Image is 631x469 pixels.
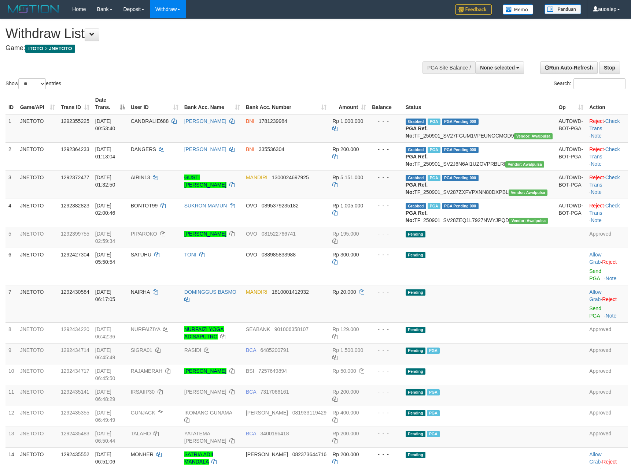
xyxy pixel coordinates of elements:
[246,289,267,295] span: MANDIRI
[586,170,628,199] td: · ·
[5,364,17,385] td: 10
[586,248,628,285] td: ·
[602,459,617,465] a: Reject
[372,326,400,333] div: - - -
[259,146,284,152] span: Copy 335536304 to clipboard
[5,285,17,322] td: 7
[184,389,226,395] a: [PERSON_NAME]
[5,26,413,41] h1: Withdraw List
[274,326,309,332] span: Copy 901006358107 to clipboard
[369,93,403,114] th: Balance
[589,203,604,209] a: Reject
[586,142,628,170] td: · ·
[332,347,363,353] span: Rp 1.500.000
[427,410,440,416] span: Marked by auofahmi
[95,175,115,188] span: [DATE] 01:32:50
[17,142,58,170] td: JNETOTO
[95,231,115,244] span: [DATE] 02:59:34
[589,451,601,465] a: Allow Grab
[589,252,601,265] a: Allow Grab
[406,452,425,458] span: Pending
[17,364,58,385] td: JNETOTO
[184,347,202,353] a: RASIDI
[591,189,602,195] a: Note
[17,227,58,248] td: JNETOTO
[606,313,617,319] a: Note
[184,231,226,237] a: [PERSON_NAME]
[261,347,289,353] span: Copy 6485200791 to clipboard
[372,409,400,416] div: - - -
[5,4,61,15] img: MOTION_logo.png
[428,119,440,125] span: Marked by auonisif
[61,347,89,353] span: 1292434714
[17,199,58,227] td: JNETOTO
[372,117,400,125] div: - - -
[5,114,17,143] td: 1
[332,252,359,258] span: Rp 300.000
[246,231,257,237] span: OVO
[95,410,115,423] span: [DATE] 06:49:49
[556,114,586,143] td: AUTOWD-BOT-PGA
[5,45,413,52] h4: Game:
[599,61,620,74] a: Stop
[272,175,309,180] span: Copy 1300024697925 to clipboard
[589,252,602,265] span: ·
[184,289,236,295] a: DOMINGGUS BASMO
[5,93,17,114] th: ID
[17,343,58,364] td: JNETOTO
[17,406,58,427] td: JNETOTO
[17,93,58,114] th: Game/API: activate to sort column ascending
[332,410,359,416] span: Rp 400.000
[372,230,400,237] div: - - -
[406,389,425,395] span: Pending
[61,146,89,152] span: 1292364233
[406,125,428,139] b: PGA Ref. No:
[95,389,115,402] span: [DATE] 06:48:29
[503,4,534,15] img: Button%20Memo.svg
[475,61,524,74] button: None selected
[556,199,586,227] td: AUTOWD-BOT-PGA
[480,65,515,71] span: None selected
[17,248,58,285] td: JNETOTO
[406,175,426,181] span: Grabbed
[61,451,89,457] span: 1292435552
[92,93,128,114] th: Date Trans.: activate to sort column descending
[246,368,254,374] span: BSI
[5,199,17,227] td: 4
[406,327,425,333] span: Pending
[332,203,363,209] span: Rp 1.005.000
[5,227,17,248] td: 5
[292,410,326,416] span: Copy 081933119429 to clipboard
[61,389,89,395] span: 1292435141
[602,296,617,302] a: Reject
[246,431,256,436] span: BCA
[61,410,89,416] span: 1292435355
[586,406,628,427] td: Approved
[95,347,115,360] span: [DATE] 06:45:49
[556,170,586,199] td: AUTOWD-BOT-PGA
[243,93,329,114] th: Bank Acc. Number: activate to sort column ascending
[556,93,586,114] th: Op: activate to sort column ascending
[372,430,400,437] div: - - -
[589,118,620,131] a: Check Trans
[372,202,400,209] div: - - -
[25,45,75,53] span: ITOTO > JNETOTO
[259,118,287,124] span: Copy 1781239984 to clipboard
[406,348,425,354] span: Pending
[372,346,400,354] div: - - -
[246,118,254,124] span: BNI
[95,451,115,465] span: [DATE] 06:51:06
[17,385,58,406] td: JNETOTO
[61,252,89,258] span: 1292427304
[372,388,400,395] div: - - -
[5,385,17,406] td: 11
[17,427,58,447] td: JNETOTO
[292,451,326,457] span: Copy 082373644716 to clipboard
[131,252,152,258] span: SATUHU
[403,170,556,199] td: TF_250901_SV287ZXFVPXNN80DXPBL
[591,217,602,223] a: Note
[406,289,425,296] span: Pending
[403,142,556,170] td: TF_250901_SV2J6N6AI1UZOVPRBLRI
[589,203,620,216] a: Check Trans
[258,368,287,374] span: Copy 7257649894 to clipboard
